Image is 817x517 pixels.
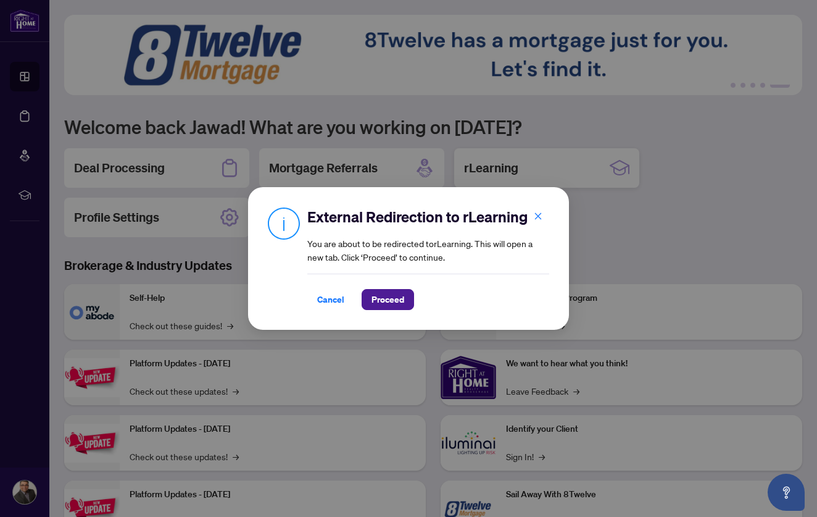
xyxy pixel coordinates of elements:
[371,290,404,309] span: Proceed
[307,207,549,227] h2: External Redirection to rLearning
[317,290,344,309] span: Cancel
[362,289,414,310] button: Proceed
[534,212,542,221] span: close
[768,474,805,511] button: Open asap
[307,289,354,310] button: Cancel
[268,207,300,240] img: Info Icon
[307,207,549,310] div: You are about to be redirected to rLearning . This will open a new tab. Click ‘Proceed’ to continue.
